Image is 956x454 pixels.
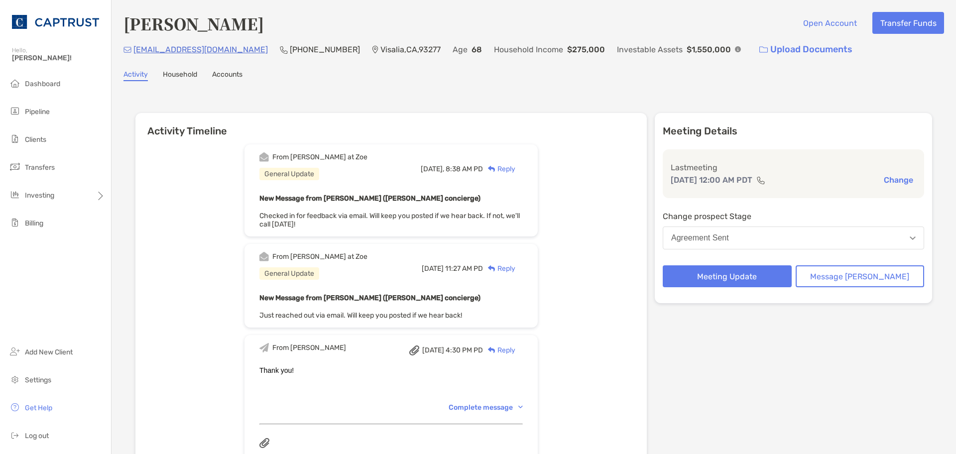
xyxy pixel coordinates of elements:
[9,217,21,228] img: billing icon
[163,70,197,81] a: Household
[259,152,269,162] img: Event icon
[12,4,99,40] img: CAPTRUST Logo
[881,175,916,185] button: Change
[9,373,21,385] img: settings icon
[663,125,924,137] p: Meeting Details
[12,54,105,62] span: [PERSON_NAME]!
[135,113,647,137] h6: Activity Timeline
[488,347,495,353] img: Reply icon
[796,265,925,287] button: Message [PERSON_NAME]
[9,133,21,145] img: clients icon
[663,265,792,287] button: Meeting Update
[409,345,419,355] img: attachment
[663,210,924,223] p: Change prospect Stage
[9,429,21,441] img: logout icon
[212,70,242,81] a: Accounts
[446,346,483,354] span: 4:30 PM PD
[259,194,480,203] b: New Message from [PERSON_NAME] ([PERSON_NAME] concierge)
[449,403,523,412] div: Complete message
[25,376,51,384] span: Settings
[380,43,441,56] p: Visalia , CA , 93277
[259,168,319,180] div: General Update
[483,263,515,274] div: Reply
[9,401,21,413] img: get-help icon
[9,345,21,357] img: add_new_client icon
[687,43,731,56] p: $1,550,000
[25,404,52,412] span: Get Help
[9,77,21,89] img: dashboard icon
[25,348,73,356] span: Add New Client
[272,153,367,161] div: From [PERSON_NAME] at Zoe
[133,43,268,56] p: [EMAIL_ADDRESS][DOMAIN_NAME]
[488,166,495,172] img: Reply icon
[518,406,523,409] img: Chevron icon
[567,43,605,56] p: $275,000
[9,161,21,173] img: transfers icon
[421,165,444,173] span: [DATE],
[259,212,520,228] span: Checked in for feedback via email. Will keep you posted if we hear back. If not, we'll call [DATE]!
[422,346,444,354] span: [DATE]
[290,43,360,56] p: [PHONE_NUMBER]
[671,174,752,186] p: [DATE] 12:00 AM PDT
[753,39,859,60] a: Upload Documents
[453,43,468,56] p: Age
[259,294,480,302] b: New Message from [PERSON_NAME] ([PERSON_NAME] concierge)
[671,233,729,242] div: Agreement Sent
[25,219,43,227] span: Billing
[272,343,346,352] div: From [PERSON_NAME]
[446,165,483,173] span: 8:38 AM PD
[280,46,288,54] img: Phone Icon
[25,191,54,200] span: Investing
[9,105,21,117] img: pipeline icon
[259,438,269,448] img: attachments
[483,345,515,355] div: Reply
[422,264,444,273] span: [DATE]
[25,163,55,172] span: Transfers
[759,46,768,53] img: button icon
[123,12,264,35] h4: [PERSON_NAME]
[483,164,515,174] div: Reply
[25,80,60,88] span: Dashboard
[663,227,924,249] button: Agreement Sent
[910,236,916,240] img: Open dropdown arrow
[259,252,269,261] img: Event icon
[259,267,319,280] div: General Update
[617,43,683,56] p: Investable Assets
[756,176,765,184] img: communication type
[25,108,50,116] span: Pipeline
[795,12,864,34] button: Open Account
[372,46,378,54] img: Location Icon
[25,135,46,144] span: Clients
[259,311,462,320] span: Just reached out via email. Will keep you posted if we hear back!
[123,47,131,53] img: Email Icon
[671,161,916,174] p: Last meeting
[735,46,741,52] img: Info Icon
[259,343,269,352] img: Event icon
[9,189,21,201] img: investing icon
[259,366,294,374] span: Thank you!
[872,12,944,34] button: Transfer Funds
[123,70,148,81] a: Activity
[25,432,49,440] span: Log out
[494,43,563,56] p: Household Income
[445,264,483,273] span: 11:27 AM PD
[272,252,367,261] div: From [PERSON_NAME] at Zoe
[472,43,482,56] p: 68
[488,265,495,272] img: Reply icon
